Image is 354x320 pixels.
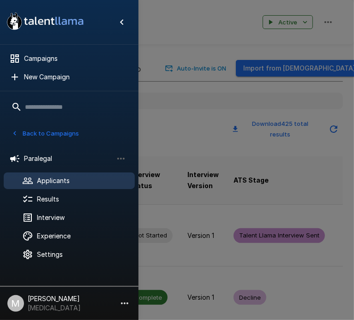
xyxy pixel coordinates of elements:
div: Interview [4,209,135,226]
div: New Campaign [4,69,135,85]
p: [MEDICAL_DATA] [28,303,81,313]
div: Campaigns [4,50,135,67]
div: Experience [4,228,135,244]
div: Paralegal [4,150,135,167]
p: [PERSON_NAME] [28,294,81,303]
div: M [7,295,24,312]
div: Settings [4,246,135,263]
span: Applicants [37,176,127,185]
div: Applicants [4,172,135,189]
span: Campaigns [24,54,127,63]
span: Experience [37,231,127,241]
button: Back to Campaigns [9,126,81,141]
span: Interview [37,213,127,222]
span: Paralegal [24,154,113,163]
div: Results [4,191,135,207]
span: Results [37,195,127,204]
button: Hide menu [113,13,131,31]
span: New Campaign [24,72,127,82]
span: Settings [37,250,127,259]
